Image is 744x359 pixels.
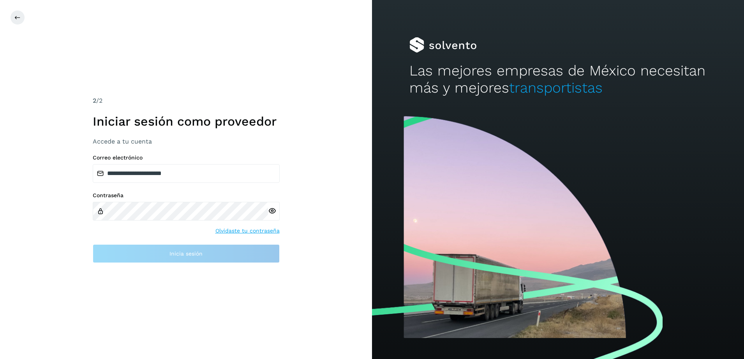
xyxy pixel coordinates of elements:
[93,96,280,105] div: /2
[169,251,203,256] span: Inicia sesión
[93,138,280,145] h3: Accede a tu cuenta
[93,244,280,263] button: Inicia sesión
[93,97,96,104] span: 2
[409,62,707,97] h2: Las mejores empresas de México necesitan más y mejores
[93,192,280,199] label: Contraseña
[215,227,280,235] a: Olvidaste tu contraseña
[93,154,280,161] label: Correo electrónico
[93,114,280,129] h1: Iniciar sesión como proveedor
[509,79,603,96] span: transportistas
